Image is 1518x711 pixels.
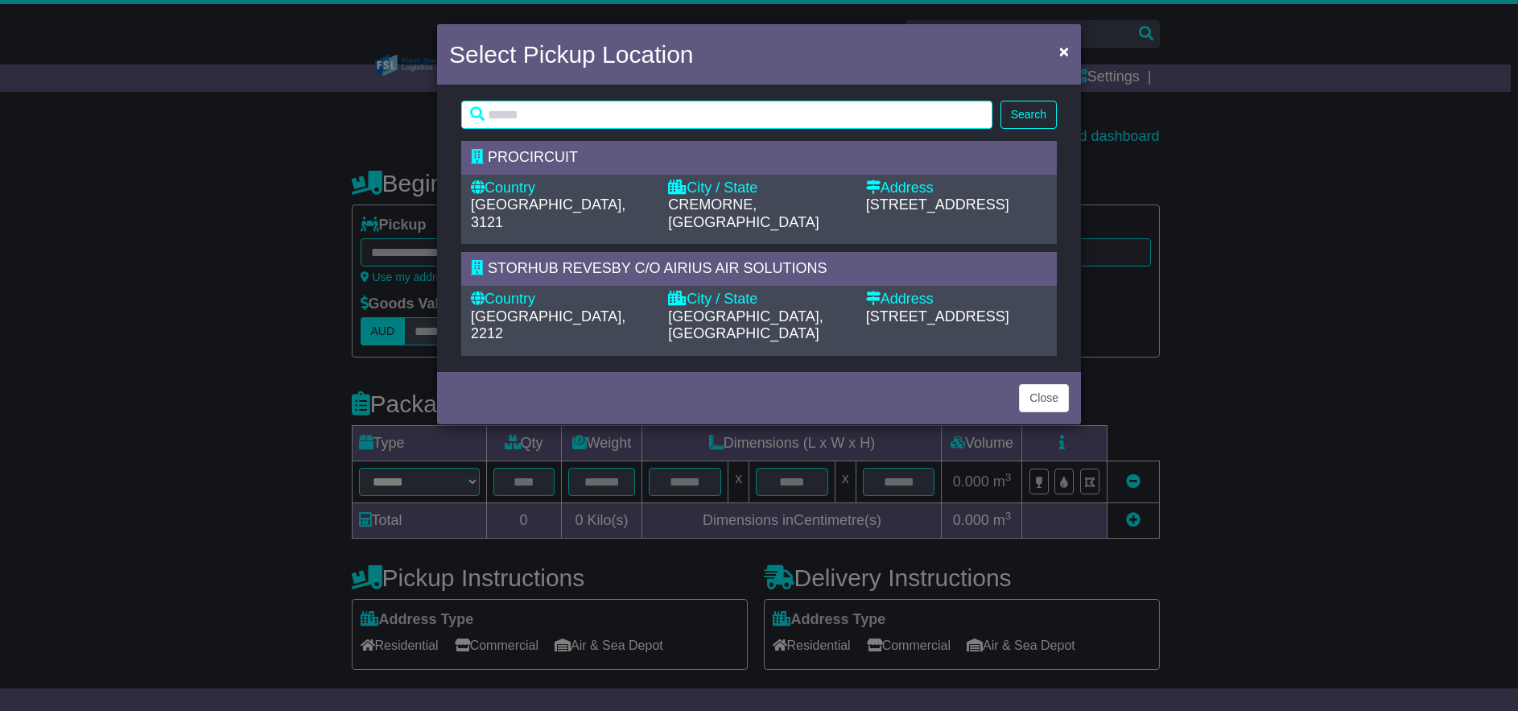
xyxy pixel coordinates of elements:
[668,291,849,308] div: City / State
[866,196,1009,213] span: [STREET_ADDRESS]
[488,260,827,276] span: STORHUB REVESBY C/O AIRIUS AIR SOLUTIONS
[668,196,819,230] span: CREMORNE, [GEOGRAPHIC_DATA]
[488,149,578,165] span: PROCIRCUIT
[668,180,849,197] div: City / State
[668,308,823,342] span: [GEOGRAPHIC_DATA], [GEOGRAPHIC_DATA]
[866,291,1047,308] div: Address
[1051,35,1077,68] button: Close
[1059,42,1069,60] span: ×
[449,36,694,72] h4: Select Pickup Location
[866,308,1009,324] span: [STREET_ADDRESS]
[471,180,652,197] div: Country
[1000,101,1057,129] button: Search
[471,196,625,230] span: [GEOGRAPHIC_DATA], 3121
[866,180,1047,197] div: Address
[471,308,625,342] span: [GEOGRAPHIC_DATA], 2212
[1019,384,1069,412] button: Close
[471,291,652,308] div: Country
